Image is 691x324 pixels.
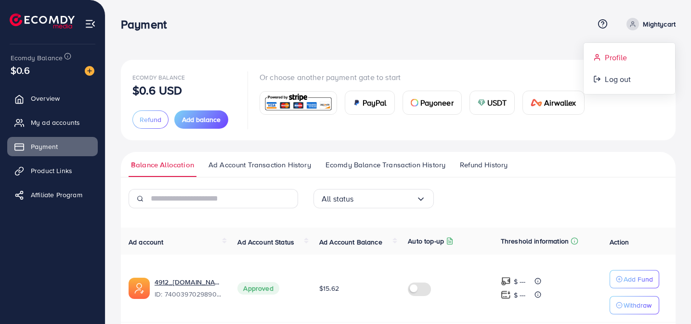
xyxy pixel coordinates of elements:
[408,235,444,247] p: Auto top-up
[643,18,676,30] p: Mightycart
[7,185,98,204] a: Affiliate Program
[174,110,228,129] button: Add balance
[319,283,339,293] span: $15.62
[155,277,222,287] a: 4912_[DOMAIN_NAME]_1723039198284
[363,97,387,108] span: PayPal
[319,237,382,247] span: Ad Account Balance
[237,237,294,247] span: Ad Account Status
[155,289,222,299] span: ID: 7400397029890932753
[514,289,526,301] p: $ ---
[460,160,508,170] span: Refund History
[132,84,182,96] p: $0.6 USD
[31,142,58,151] span: Payment
[322,191,354,206] span: All status
[610,270,659,288] button: Add Fund
[624,299,652,311] p: Withdraw
[605,73,631,85] span: Log out
[501,290,511,300] img: top-up amount
[132,73,185,81] span: Ecomdy Balance
[31,190,82,200] span: Affiliate Program
[121,17,174,31] h3: Payment
[403,91,462,115] a: cardPayoneer
[237,282,279,295] span: Approved
[605,52,627,63] span: Profile
[209,160,311,170] span: Ad Account Transaction History
[522,91,584,115] a: cardAirwallex
[131,160,194,170] span: Balance Allocation
[650,281,684,317] iframe: Chat
[7,113,98,132] a: My ad accounts
[132,110,169,129] button: Refund
[129,278,150,299] img: ic-ads-acc.e4c84228.svg
[7,161,98,180] a: Product Links
[85,66,94,76] img: image
[531,99,542,107] img: card
[501,235,569,247] p: Threshold information
[478,99,485,107] img: card
[129,237,164,247] span: Ad account
[313,189,434,208] div: Search for option
[624,273,653,285] p: Add Fund
[469,91,515,115] a: cardUSDT
[420,97,454,108] span: Payoneer
[7,89,98,108] a: Overview
[155,277,222,299] div: <span class='underline'>4912_mightycart.pk_1723039198284</span></br>7400397029890932753
[182,115,221,124] span: Add balance
[501,276,511,286] img: top-up amount
[514,276,526,287] p: $ ---
[85,18,96,29] img: menu
[11,53,63,63] span: Ecomdy Balance
[31,94,60,103] span: Overview
[610,296,659,314] button: Withdraw
[260,71,592,83] p: Or choose another payment gate to start
[345,91,395,115] a: cardPayPal
[260,91,337,115] a: card
[353,99,361,107] img: card
[7,137,98,156] a: Payment
[623,18,676,30] a: Mightycart
[140,115,161,124] span: Refund
[326,160,445,170] span: Ecomdy Balance Transaction History
[544,97,576,108] span: Airwallex
[583,42,676,94] ul: Mightycart
[10,13,75,28] img: logo
[354,191,416,206] input: Search for option
[610,237,629,247] span: Action
[263,93,334,113] img: card
[31,166,72,175] span: Product Links
[487,97,507,108] span: USDT
[11,63,30,77] span: $0.6
[411,99,418,107] img: card
[31,118,80,127] span: My ad accounts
